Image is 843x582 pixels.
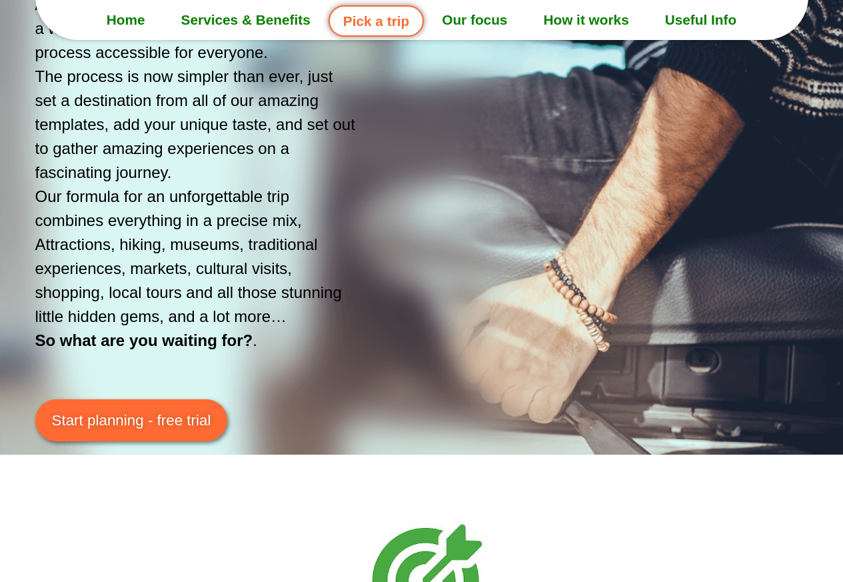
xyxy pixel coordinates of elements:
[35,331,253,349] strong: So what are you waiting for?
[35,399,228,442] a: Start planning - free trial
[35,3,808,37] nav: Menu
[647,3,754,37] a: Useful Info
[52,409,211,432] span: Start planning - free trial
[525,3,646,37] a: How it works
[89,3,163,37] a: Home
[329,5,424,37] a: Pick a trip
[424,3,525,37] a: Our focus
[163,3,329,37] a: Services & Benefits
